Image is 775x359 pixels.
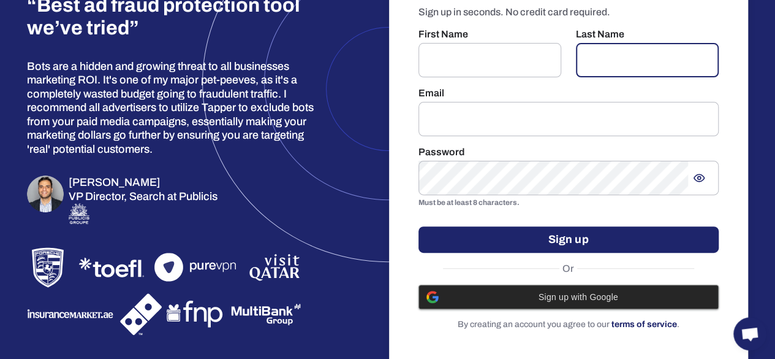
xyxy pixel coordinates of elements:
p: By creating an account you agree to our . [418,319,719,330]
a: terms of service [611,320,677,329]
p: Email [418,87,719,99]
button: Sign up with Google [418,285,719,309]
p: Last Name [576,28,719,41]
img: Porsche [27,247,69,288]
img: InsuranceMarket [27,306,115,322]
a: Open chat [733,317,766,350]
p: First Name [418,28,561,41]
h6: [PERSON_NAME] [69,176,217,190]
img: PureVPN [154,253,243,282]
img: TOEFL [74,252,149,283]
img: Dominos [120,293,162,335]
img: VisitQatar [248,252,301,283]
p: Bots are a hidden and growing threat to all businesses marketing ROI. It's one of my major pet-pe... [27,60,328,156]
p: Password [418,146,719,158]
img: Multibank [230,298,301,330]
span: Or [559,263,577,275]
button: Sign up [418,226,719,253]
img: Omar Zahriyeh [27,176,64,212]
span: Sign up with Google [446,292,711,302]
img: Publicis [69,203,89,223]
button: Show password [688,167,710,189]
p: Must be at least 8 characters. [418,197,719,209]
p: Sign up in seconds. No credit card required. [418,6,719,18]
p: VP Director, Search at Publicis [69,190,217,204]
img: FNP [167,297,225,331]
